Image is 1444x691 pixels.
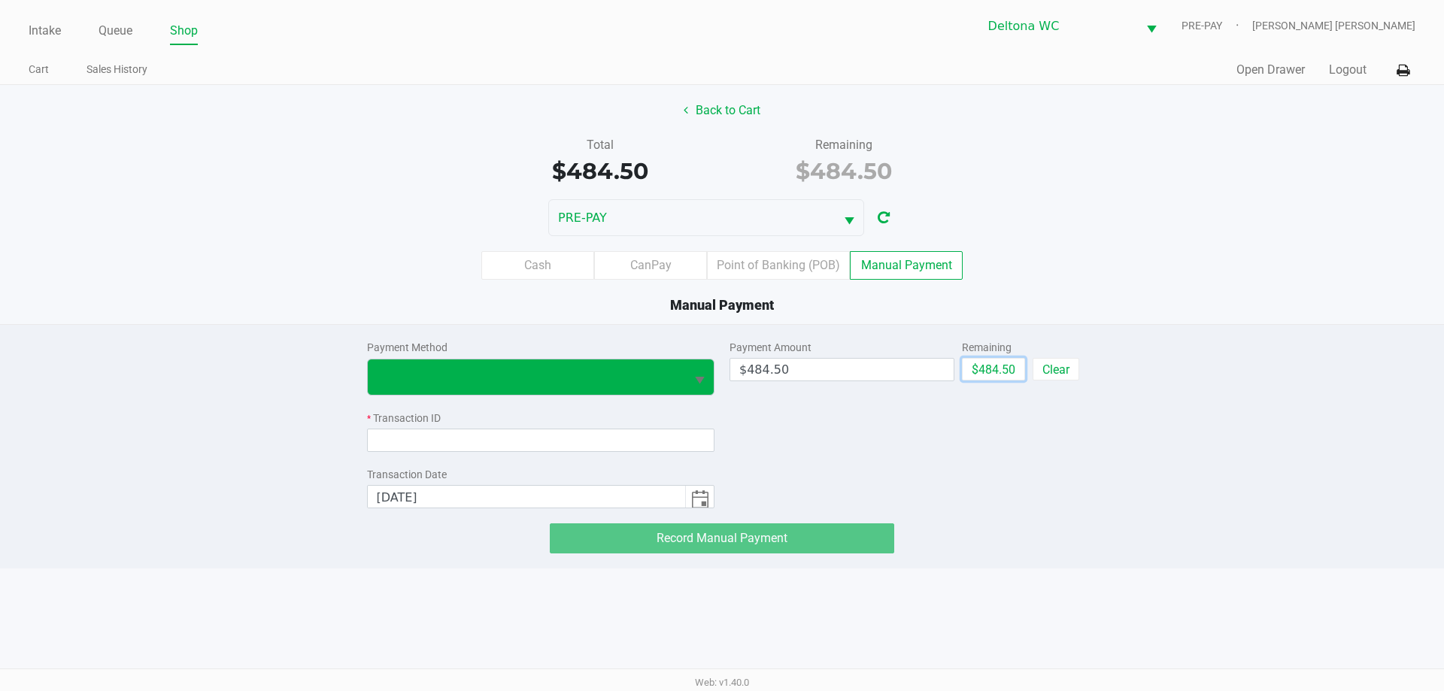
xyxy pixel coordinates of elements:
div: $484.50 [489,154,711,188]
a: Sales History [86,60,147,79]
div: Payment Method [367,340,715,356]
button: Open Drawer [1236,61,1305,79]
span: Web: v1.40.0 [695,677,749,688]
button: Logout [1329,61,1367,79]
button: $484.50 [962,358,1025,380]
label: Point of Banking (POB) [707,251,850,280]
a: Shop [170,20,198,41]
label: Cash [481,251,594,280]
div: Transaction Date [367,467,715,483]
div: Transaction ID [367,411,715,426]
button: Select [1137,8,1166,44]
app-submit-button: Record Manual Payment [550,523,894,553]
div: Total [489,136,711,154]
button: Clear [1033,358,1079,380]
button: Select [685,359,714,395]
div: $484.50 [733,154,955,188]
div: Payment Amount [730,340,954,356]
button: Toggle calendar [685,486,714,508]
input: null [368,486,686,509]
div: Remaining [733,136,955,154]
span: Deltona WC [988,17,1128,35]
div: Remaining [962,340,1025,356]
span: [PERSON_NAME] [PERSON_NAME] [1252,18,1415,34]
button: Select [835,200,863,235]
a: Cart [29,60,49,79]
a: Queue [99,20,132,41]
a: Intake [29,20,61,41]
button: Back to Cart [674,96,770,125]
span: PRE-PAY [558,209,826,227]
span: PRE-PAY [1182,18,1252,34]
label: CanPay [594,251,707,280]
label: Manual Payment [850,251,963,280]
